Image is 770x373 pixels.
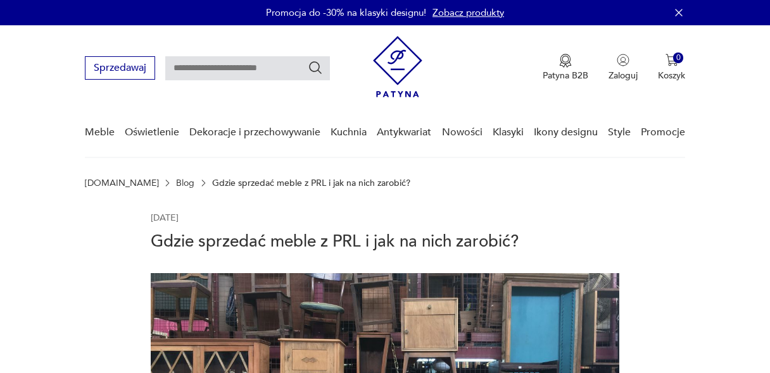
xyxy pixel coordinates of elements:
[543,54,588,82] button: Patyna B2B
[608,108,631,157] a: Style
[559,54,572,68] img: Ikona medalu
[176,179,194,188] a: Blog
[266,6,426,19] p: Promocja do -30% na klasyki designu!
[543,70,588,82] p: Patyna B2B
[658,54,685,82] button: 0Koszyk
[212,179,410,188] p: Gdzie sprzedać meble z PRL i jak na nich zarobić?
[85,108,115,157] a: Meble
[641,108,685,157] a: Promocje
[85,64,155,73] a: Sprzedawaj
[543,54,588,82] a: Ikona medaluPatyna B2B
[151,230,619,253] h1: Gdzie sprzedać meble z PRL i jak na nich zarobić?
[673,52,684,63] div: 0
[85,179,159,188] a: [DOMAIN_NAME]
[331,108,367,157] a: Kuchnia
[534,108,598,157] a: Ikony designu
[151,212,619,224] p: [DATE]
[442,108,483,157] a: Nowości
[493,108,524,157] a: Klasyki
[373,36,422,97] img: Patyna - sklep z meblami i dekoracjami vintage
[617,54,629,66] img: Ikonka użytkownika
[609,54,638,82] button: Zaloguj
[125,108,179,157] a: Oświetlenie
[432,6,504,19] a: Zobacz produkty
[85,56,155,80] button: Sprzedawaj
[658,70,685,82] p: Koszyk
[189,108,320,157] a: Dekoracje i przechowywanie
[666,54,678,66] img: Ikona koszyka
[377,108,431,157] a: Antykwariat
[609,70,638,82] p: Zaloguj
[308,60,323,75] button: Szukaj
